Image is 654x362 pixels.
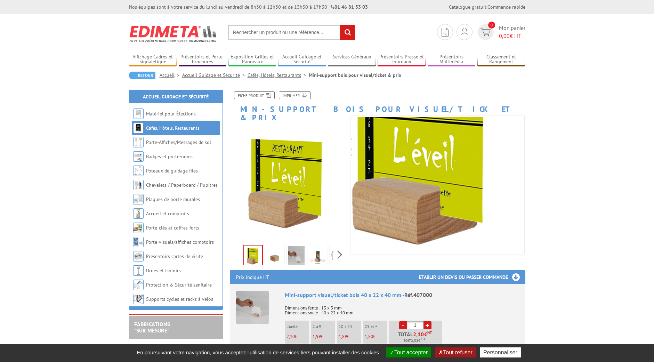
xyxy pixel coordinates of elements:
[230,125,347,242] img: mini_support_visuel_ticket_prix_bois-407000-2_v2.jpg
[146,225,199,231] a: Porte-clés et coffres-forts
[313,334,335,339] p: €
[331,246,348,268] img: 407000_schema.jpg
[129,3,368,10] div: Nos équipes sont à votre service du lundi au vendredi de 8h30 à 12h30 et de 13h30 à 17h30
[404,291,432,298] span: Réf.407000
[428,54,476,65] a: Présentoirs Multimédia
[424,331,427,337] span: €
[146,239,214,245] a: Porte-visuels/affiches comptoirs
[146,168,198,174] a: Poteaux de guidage files
[399,321,407,329] a: -
[133,108,144,119] img: Matériel pour Élections
[331,4,368,10] strong: 01 46 81 33 03
[146,139,211,145] a: Porte-Affiches/Messages de sol
[133,251,144,262] img: Présentoirs cartes de visite
[339,333,347,339] span: 1,89
[179,54,227,65] a: Présentoirs et Porte-brochures
[285,301,519,315] p: Dimensions fente : 13 x 3 mm Dimensions socle : 40 x 22 x 40 mm
[288,246,305,268] img: mini_support_visuel_ticket_prix_bois-407000-1.jpg
[420,337,426,341] sup: TTC
[146,267,181,274] a: Urnes et isoloirs
[146,196,200,202] a: Plaques de porte murales
[365,333,373,339] span: 1,80
[313,333,321,339] span: 1,99
[461,28,468,36] img: devis rapide
[419,270,525,284] h3: Etablir un devis ou passer commande
[133,166,144,176] img: Poteaux de guidage files
[133,137,144,147] img: Porte-Affiches/Messages de sol
[365,334,387,339] p: €
[129,72,155,79] a: Retour
[499,24,525,40] span: Mon panier
[339,324,361,329] p: 10 à 24
[133,294,144,304] img: Supports cycles et racks à vélos
[133,151,144,162] img: Badges et porte-noms
[133,237,144,247] img: Porte-visuels/affiches comptoirs
[146,210,189,217] a: Accueil et comptoirs
[236,270,269,284] p: Prix indiqué HT
[339,334,361,339] p: €
[244,246,262,267] img: mini_support_visuel_ticket_prix_bois-407000-2_v2.jpg
[143,94,209,100] a: Accueil Guidage et Sécurité
[328,54,376,65] a: Services Généraux
[133,180,144,190] img: Chevalets / Paperboard / Pupitres
[481,28,491,36] img: devis rapide
[285,291,519,299] div: Mini-support visuel/ticket bois 40 x 22 x 40 mm -
[386,347,431,357] button: Tout accepter
[499,32,510,39] span: 0,00
[182,72,248,78] a: Accueil Guidage et Sécurité
[449,4,486,10] a: Catalogue gratuit
[365,324,387,329] p: 25 et +
[449,3,525,10] div: |
[391,331,442,344] p: Total
[228,54,276,65] a: Exposition Grilles et Panneaux
[266,246,283,268] img: mini_support_visuel_ticket_prix_bois-407000_2.jpg
[309,246,326,268] img: mini_support_visuel_ticket_prix_bois-407000-4_v2.jpg
[423,321,431,329] a: +
[133,223,144,233] img: Porte-clés et coffres-forts
[146,296,213,302] a: Supports cycles et racks à vélos
[309,72,401,79] li: Mini-support bois pour visuel/ticket & prix
[146,153,193,160] a: Badges et porte-noms
[146,253,203,259] a: Présentoirs cartes de visite
[160,72,182,78] a: Accueil
[278,54,326,65] a: Accueil Guidage et Sécurité
[488,22,495,29] span: 0
[404,338,426,344] span: Soit €
[411,338,418,344] span: 2,52
[146,182,218,188] a: Chevalets / Paperboard / Pupitres
[413,331,424,337] span: 2,10
[286,324,309,329] p: L'unité
[225,91,531,122] h1: Mini-support bois pour visuel/ticket & prix
[228,25,355,40] input: Rechercher un produit ou une référence...
[146,282,212,288] a: Protection & Sécurité sanitaire
[146,111,196,117] a: Matériel pour Élections
[487,4,525,10] a: Commande rapide
[476,24,525,40] a: devis rapide 0 Mon panier 0,00€ HT
[480,347,521,357] button: Personnaliser (fenêtre modale)
[133,208,144,219] img: Accueil et comptoirs
[236,291,269,324] img: Mini-support visuel/ticket bois 40 x 22 x 40 mm
[286,334,309,339] p: €
[378,54,426,65] a: Présentoirs Presse et Journaux
[248,72,309,78] a: Cafés, Hôtels, Restaurants
[337,249,343,260] span: Next
[133,265,144,276] img: Urnes et isoloirs
[286,333,295,339] span: 2,10
[133,123,144,133] img: Cafés, Hôtels, Restaurants
[340,25,355,40] input: rechercher
[319,61,528,270] img: mini_support_visuel_ticket_prix_bois-407000-2_v2.jpg
[146,125,200,131] a: Cafés, Hôtels, Restaurants
[435,347,476,357] button: Tout refuser
[442,28,449,37] img: devis rapide
[313,324,335,329] p: 2 à 9
[133,349,382,355] span: En poursuivant votre navigation, vous acceptez l'utilisation de services tiers pouvant installer ...
[133,280,144,290] img: Protection & Sécurité sanitaire
[477,54,525,65] a: Classement et Rangement
[234,91,275,99] a: Fiche produit
[129,21,218,47] img: Edimeta
[427,330,432,335] sup: HT
[129,54,177,65] a: Affichage Cadres et Signalétique
[499,32,525,40] span: € HT
[279,91,311,99] a: Imprimer
[133,194,144,204] img: Plaques de porte murales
